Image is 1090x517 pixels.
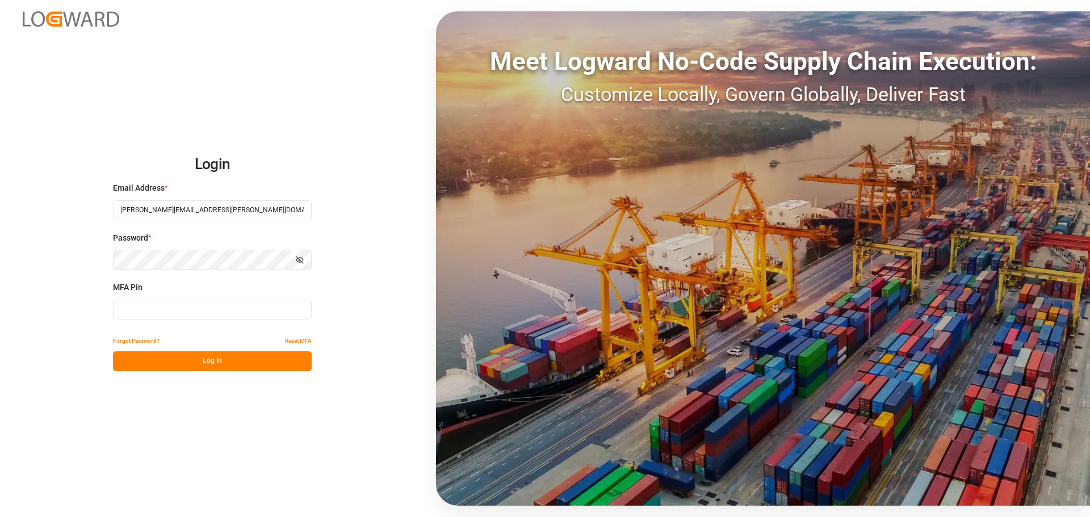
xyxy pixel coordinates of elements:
button: Reset MFA [285,331,312,351]
button: Log In [113,351,312,371]
input: Enter your email [113,200,312,220]
button: Forgot Password? [113,331,160,351]
span: MFA Pin [113,281,142,293]
img: Logward_new_orange.png [23,11,119,27]
h2: Login [113,146,312,183]
span: Email Address [113,182,165,194]
span: Password [113,232,148,244]
div: Meet Logward No-Code Supply Chain Execution: [436,43,1090,80]
div: Customize Locally, Govern Globally, Deliver Fast [436,80,1090,109]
